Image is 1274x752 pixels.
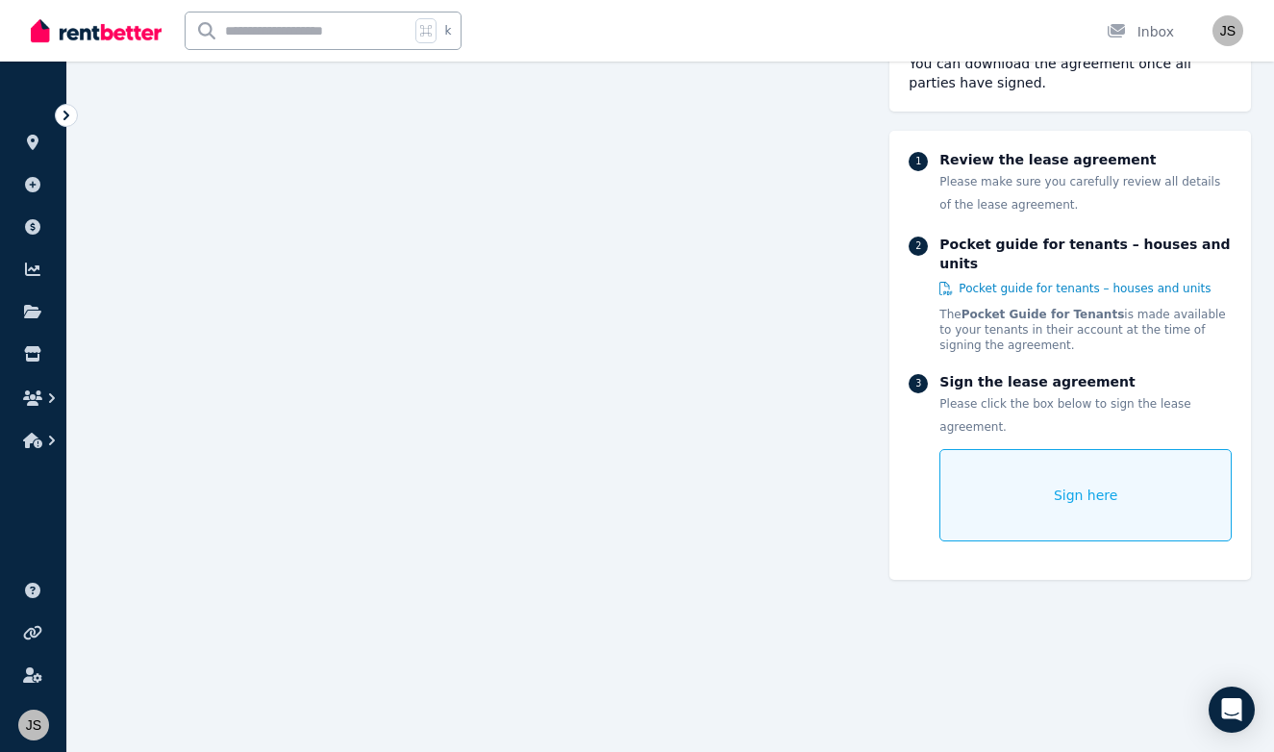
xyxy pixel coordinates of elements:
[31,16,162,45] img: RentBetter
[909,237,928,256] div: 2
[1107,22,1174,41] div: Inbox
[939,175,1220,212] span: Please make sure you carefully review all details of the lease agreement.
[939,235,1232,273] p: Pocket guide for tenants – houses and units
[18,710,49,740] img: Jaimi-Lee Shepherd
[909,374,928,393] div: 3
[1212,15,1243,46] img: Jaimi-Lee Shepherd
[909,152,928,171] div: 1
[939,307,1232,353] p: The is made available to your tenants in their account at the time of signing the agreement.
[939,150,1232,169] p: Review the lease agreement
[939,281,1211,296] a: Pocket guide for tenants – houses and units
[444,23,451,38] span: k
[959,281,1211,296] span: Pocket guide for tenants – houses and units
[939,397,1190,434] span: Please click the box below to sign the lease agreement.
[1209,687,1255,733] div: Open Intercom Messenger
[909,54,1232,92] div: You can download the agreement once all parties have signed.
[939,372,1232,391] p: Sign the lease agreement
[1054,486,1118,505] span: Sign here
[962,308,1125,321] strong: Pocket Guide for Tenants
